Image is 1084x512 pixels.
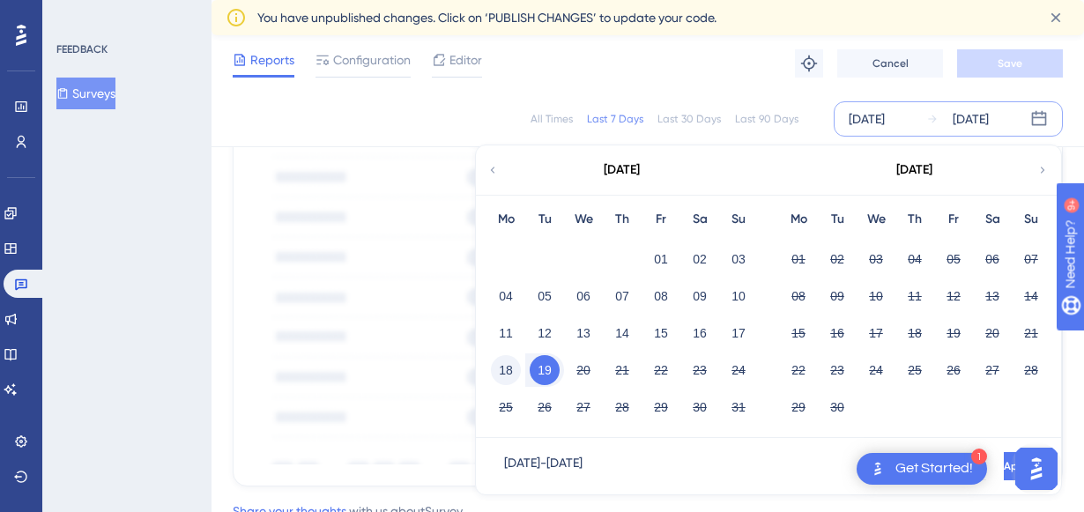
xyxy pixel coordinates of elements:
button: 15 [783,318,813,348]
span: Apply [1004,459,1033,473]
button: 07 [607,281,637,311]
button: 23 [685,355,715,385]
button: 14 [1016,281,1046,311]
button: 12 [939,281,969,311]
button: Cancel [837,49,943,78]
iframe: UserGuiding AI Assistant Launcher [1010,442,1063,495]
button: 31 [724,392,754,422]
button: 26 [939,355,969,385]
button: 28 [1016,355,1046,385]
button: 17 [724,318,754,348]
button: 30 [822,392,852,422]
button: 08 [646,281,676,311]
button: 30 [685,392,715,422]
button: 20 [977,318,1007,348]
div: All Times [531,112,573,126]
button: 01 [783,244,813,274]
div: Mo [486,209,525,230]
button: 16 [685,318,715,348]
div: FEEDBACK [56,42,108,56]
span: Reports [250,49,294,70]
button: 25 [491,392,521,422]
button: 13 [568,318,598,348]
div: Sa [680,209,719,230]
button: 04 [900,244,930,274]
button: 27 [568,392,598,422]
div: We [857,209,895,230]
button: 03 [861,244,891,274]
div: Last 90 Days [735,112,798,126]
div: 1 [971,449,987,464]
div: Tu [818,209,857,230]
button: 29 [783,392,813,422]
button: 24 [861,355,891,385]
button: 03 [724,244,754,274]
span: Cancel [872,56,909,70]
button: 19 [939,318,969,348]
button: 11 [491,318,521,348]
button: Surveys [56,78,115,109]
button: 09 [685,281,715,311]
button: 11 [900,281,930,311]
button: 18 [491,355,521,385]
div: Su [1012,209,1051,230]
button: Apply [1004,452,1033,480]
button: 18 [900,318,930,348]
button: 07 [1016,244,1046,274]
div: Get Started! [895,459,973,479]
button: 04 [491,281,521,311]
button: Cancel [950,452,986,480]
div: We [564,209,603,230]
button: 25 [900,355,930,385]
span: Configuration [333,49,411,70]
button: 10 [724,281,754,311]
button: 06 [977,244,1007,274]
div: Last 30 Days [657,112,721,126]
button: 26 [530,392,560,422]
button: Save [957,49,1063,78]
button: 09 [822,281,852,311]
button: 08 [783,281,813,311]
div: [DATE] [953,108,989,130]
button: 15 [646,318,676,348]
div: Th [895,209,934,230]
div: Fr [934,209,973,230]
button: 22 [646,355,676,385]
button: 20 [568,355,598,385]
button: 17 [861,318,891,348]
span: Save [998,56,1022,70]
button: 14 [607,318,637,348]
button: 27 [977,355,1007,385]
button: 02 [685,244,715,274]
div: Th [603,209,642,230]
span: Editor [449,49,482,70]
div: Open Get Started! checklist, remaining modules: 1 [857,453,987,485]
div: Sa [973,209,1012,230]
button: 12 [530,318,560,348]
button: 05 [939,244,969,274]
button: 29 [646,392,676,422]
button: 06 [568,281,598,311]
div: [DATE] - [DATE] [504,452,583,480]
button: 24 [724,355,754,385]
img: launcher-image-alternative-text [867,458,888,479]
span: Need Help? [41,4,110,26]
span: You have unpublished changes. Click on ‘PUBLISH CHANGES’ to update your code. [257,7,716,28]
button: 22 [783,355,813,385]
button: 21 [1016,318,1046,348]
button: 23 [822,355,852,385]
div: Fr [642,209,680,230]
div: Tu [525,209,564,230]
div: Mo [779,209,818,230]
div: Last 7 Days [587,112,643,126]
button: 05 [530,281,560,311]
div: 9+ [120,9,130,23]
button: 19 [530,355,560,385]
div: [DATE] [849,108,885,130]
button: 10 [861,281,891,311]
button: 02 [822,244,852,274]
div: [DATE] [604,160,640,181]
button: 28 [607,392,637,422]
button: 13 [977,281,1007,311]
